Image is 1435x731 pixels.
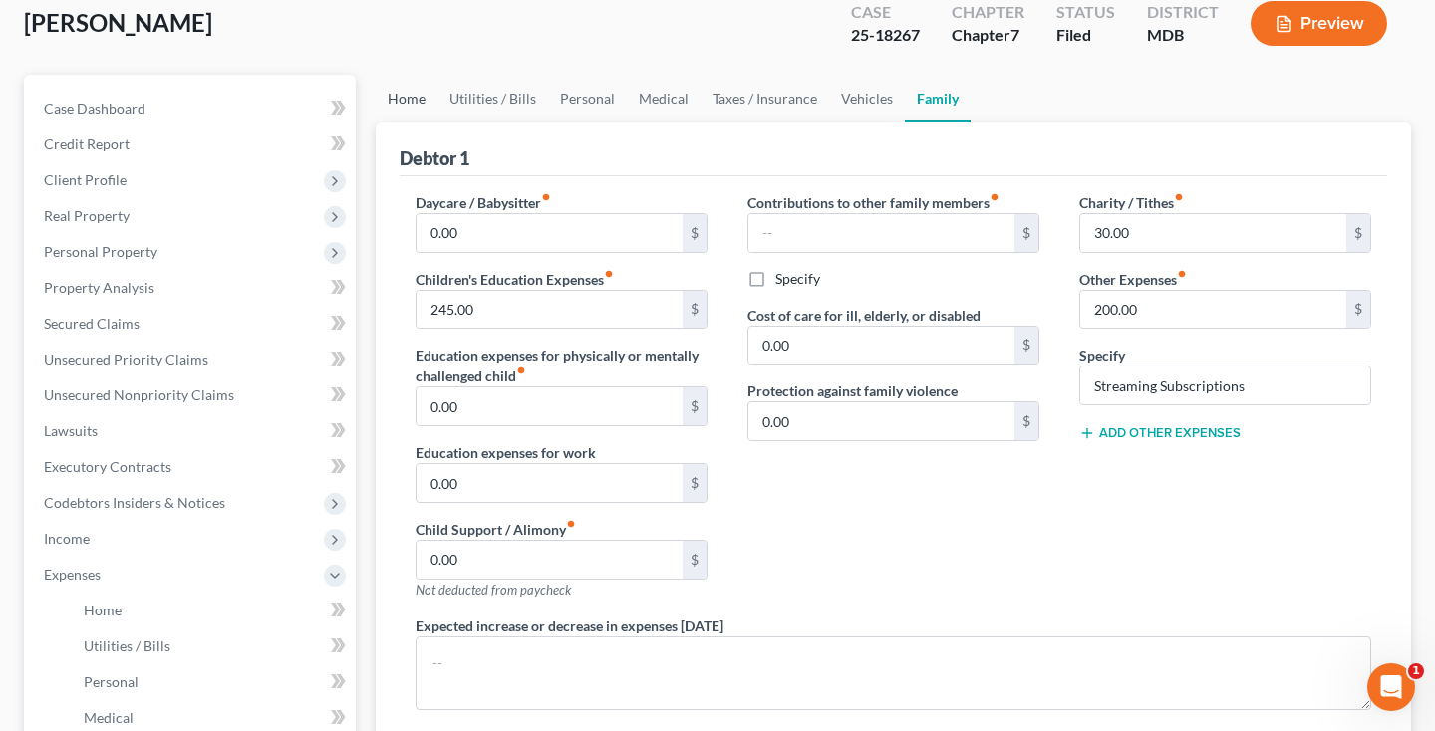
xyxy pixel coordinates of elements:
[604,269,614,279] i: fiber_manual_record
[44,530,90,547] span: Income
[416,345,708,386] label: Education expenses for physically or mentally challenged child
[417,387,683,425] input: --
[44,566,101,583] span: Expenses
[748,214,1014,252] input: --
[28,270,356,306] a: Property Analysis
[905,75,971,122] a: Family
[84,637,170,654] span: Utilities / Bills
[44,315,140,332] span: Secured Claims
[28,306,356,342] a: Secured Claims
[683,387,707,425] div: $
[28,413,356,449] a: Lawsuits
[44,171,127,188] span: Client Profile
[1014,327,1038,365] div: $
[416,192,551,213] label: Daycare / Babysitter
[400,146,469,170] div: Debtor 1
[28,342,356,377] a: Unsecured Priority Claims
[28,449,356,485] a: Executory Contracts
[1079,425,1241,441] button: Add Other Expenses
[1346,291,1370,329] div: $
[1010,25,1019,44] span: 7
[1408,663,1424,679] span: 1
[1056,1,1115,24] div: Status
[1177,269,1187,279] i: fiber_manual_record
[376,75,437,122] a: Home
[68,593,356,628] a: Home
[417,541,683,579] input: --
[683,291,707,329] div: $
[747,305,981,326] label: Cost of care for ill, elderly, or disabled
[417,291,683,329] input: --
[68,628,356,664] a: Utilities / Bills
[1014,214,1038,252] div: $
[437,75,548,122] a: Utilities / Bills
[44,243,157,260] span: Personal Property
[627,75,701,122] a: Medical
[416,269,614,290] label: Children's Education Expenses
[1346,214,1370,252] div: $
[1080,366,1370,404] input: Specify...
[417,214,683,252] input: --
[1147,1,1219,24] div: District
[84,673,139,690] span: Personal
[24,8,212,37] span: [PERSON_NAME]
[28,91,356,126] a: Case Dashboard
[775,269,820,289] label: Specify
[566,519,576,529] i: fiber_manual_record
[84,709,134,726] span: Medical
[1147,24,1219,47] div: MDB
[416,582,571,598] span: Not deducted from paycheck
[1251,1,1387,46] button: Preview
[1174,192,1184,202] i: fiber_manual_record
[548,75,627,122] a: Personal
[44,100,145,117] span: Case Dashboard
[416,442,596,463] label: Education expenses for work
[829,75,905,122] a: Vehicles
[1080,214,1346,252] input: --
[44,279,154,296] span: Property Analysis
[417,464,683,502] input: --
[1079,345,1125,365] label: Specify
[1014,402,1038,440] div: $
[44,135,130,152] span: Credit Report
[44,422,98,439] span: Lawsuits
[748,327,1014,365] input: --
[683,464,707,502] div: $
[683,541,707,579] div: $
[747,192,1000,213] label: Contributions to other family members
[44,207,130,224] span: Real Property
[44,351,208,367] span: Unsecured Priority Claims
[851,24,920,47] div: 25-18267
[1080,291,1346,329] input: --
[1079,269,1187,290] label: Other Expenses
[952,24,1024,47] div: Chapter
[748,402,1014,440] input: --
[541,192,551,202] i: fiber_manual_record
[952,1,1024,24] div: Chapter
[68,664,356,700] a: Personal
[416,615,723,636] label: Expected increase or decrease in expenses [DATE]
[416,519,576,540] label: Child Support / Alimony
[683,214,707,252] div: $
[28,377,356,413] a: Unsecured Nonpriority Claims
[747,380,958,401] label: Protection against family violence
[1367,663,1415,711] iframe: Intercom live chat
[44,458,171,475] span: Executory Contracts
[990,192,1000,202] i: fiber_manual_record
[1079,192,1184,213] label: Charity / Tithes
[851,1,920,24] div: Case
[516,365,526,375] i: fiber_manual_record
[701,75,829,122] a: Taxes / Insurance
[44,386,234,403] span: Unsecured Nonpriority Claims
[44,494,225,511] span: Codebtors Insiders & Notices
[28,126,356,162] a: Credit Report
[1056,24,1115,47] div: Filed
[84,602,122,618] span: Home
